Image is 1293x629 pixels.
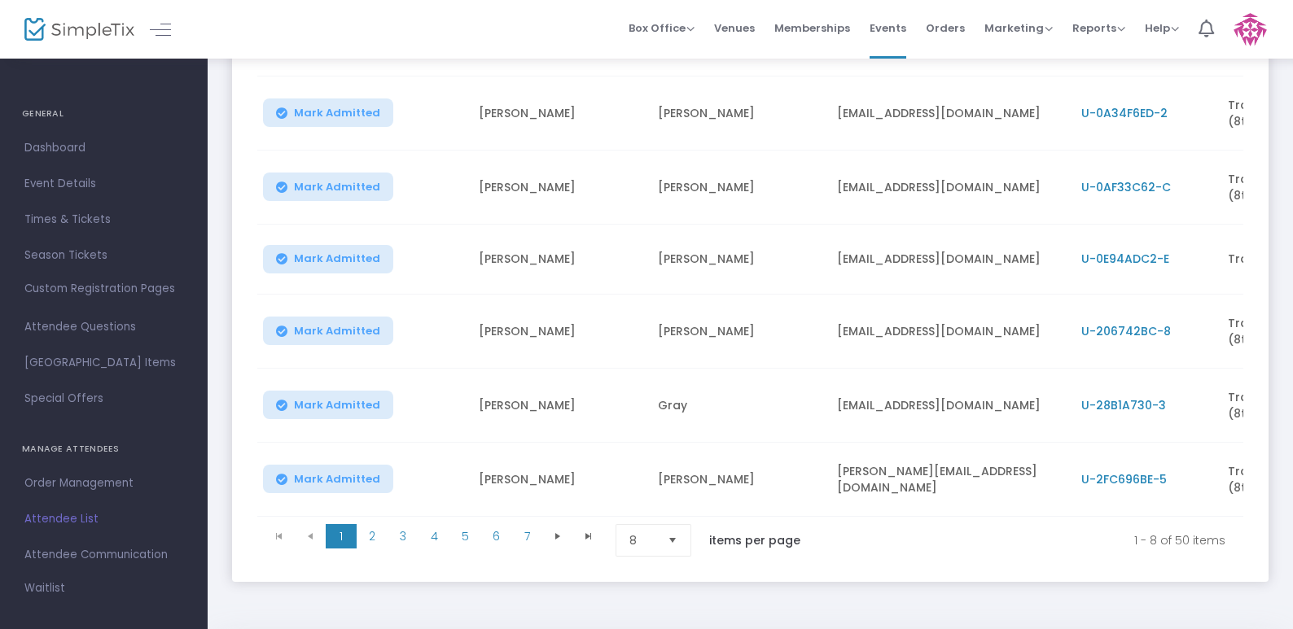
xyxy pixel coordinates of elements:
[648,151,827,225] td: [PERSON_NAME]
[709,532,800,548] label: items per page
[294,473,380,486] span: Mark Admitted
[24,209,183,230] span: Times & Tickets
[357,524,388,548] span: Page 2
[648,369,827,443] td: Gray
[22,98,186,130] h4: GENERAL
[263,98,393,127] button: Mark Admitted
[263,173,393,201] button: Mark Admitted
[24,544,183,566] span: Attendee Communication
[469,369,648,443] td: [PERSON_NAME]
[1081,323,1171,339] span: U-206742BC-8
[1081,105,1168,121] span: U-0A34F6ED-2
[388,524,419,548] span: Page 3
[648,225,827,295] td: [PERSON_NAME]
[24,138,183,159] span: Dashboard
[24,317,183,338] span: Attendee Questions
[582,530,595,543] span: Go to the last page
[511,524,542,548] span: Page 7
[827,295,1072,369] td: [EMAIL_ADDRESS][DOMAIN_NAME]
[263,391,393,419] button: Mark Admitted
[629,20,695,36] span: Box Office
[926,7,965,49] span: Orders
[629,532,655,548] span: 8
[480,524,511,548] span: Page 6
[827,443,1072,517] td: [PERSON_NAME][EMAIL_ADDRESS][DOMAIN_NAME]
[542,524,573,548] span: Go to the next page
[22,433,186,465] h4: MANAGE ATTENDEES
[1145,20,1179,36] span: Help
[24,245,183,266] span: Season Tickets
[827,76,1072,151] td: [EMAIL_ADDRESS][DOMAIN_NAME]
[648,443,827,517] td: [PERSON_NAME]
[469,151,648,225] td: [PERSON_NAME]
[774,7,850,49] span: Memberships
[263,317,393,345] button: Mark Admitted
[294,325,380,338] span: Mark Admitted
[469,295,648,369] td: [PERSON_NAME]
[984,20,1053,36] span: Marketing
[263,465,393,493] button: Mark Admitted
[827,369,1072,443] td: [EMAIL_ADDRESS][DOMAIN_NAME]
[24,388,183,409] span: Special Offers
[870,7,906,49] span: Events
[24,580,65,596] span: Waitlist
[827,225,1072,295] td: [EMAIL_ADDRESS][DOMAIN_NAME]
[24,173,183,194] span: Event Details
[1072,20,1125,36] span: Reports
[714,7,755,49] span: Venues
[469,443,648,517] td: [PERSON_NAME]
[24,281,175,297] span: Custom Registration Pages
[24,352,183,373] span: [GEOGRAPHIC_DATA] Items
[326,524,357,548] span: Page 1
[24,509,183,530] span: Attendee List
[449,524,480,548] span: Page 5
[1081,179,1171,195] span: U-0AF33C62-C
[419,524,449,548] span: Page 4
[648,295,827,369] td: [PERSON_NAME]
[835,524,1225,557] kendo-pager-info: 1 - 8 of 50 items
[648,76,827,151] td: [PERSON_NAME]
[1081,251,1169,267] span: U-0E94ADC2-E
[551,530,564,543] span: Go to the next page
[1081,471,1167,487] span: U-2FC696BE-5
[294,181,380,194] span: Mark Admitted
[294,252,380,265] span: Mark Admitted
[573,524,604,548] span: Go to the last page
[24,473,183,494] span: Order Management
[661,525,684,556] button: Select
[1081,397,1166,413] span: U-28B1A730-3
[827,151,1072,225] td: [EMAIL_ADDRESS][DOMAIN_NAME]
[294,399,380,412] span: Mark Admitted
[263,245,393,273] button: Mark Admitted
[294,107,380,120] span: Mark Admitted
[469,225,648,295] td: [PERSON_NAME]
[469,76,648,151] td: [PERSON_NAME]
